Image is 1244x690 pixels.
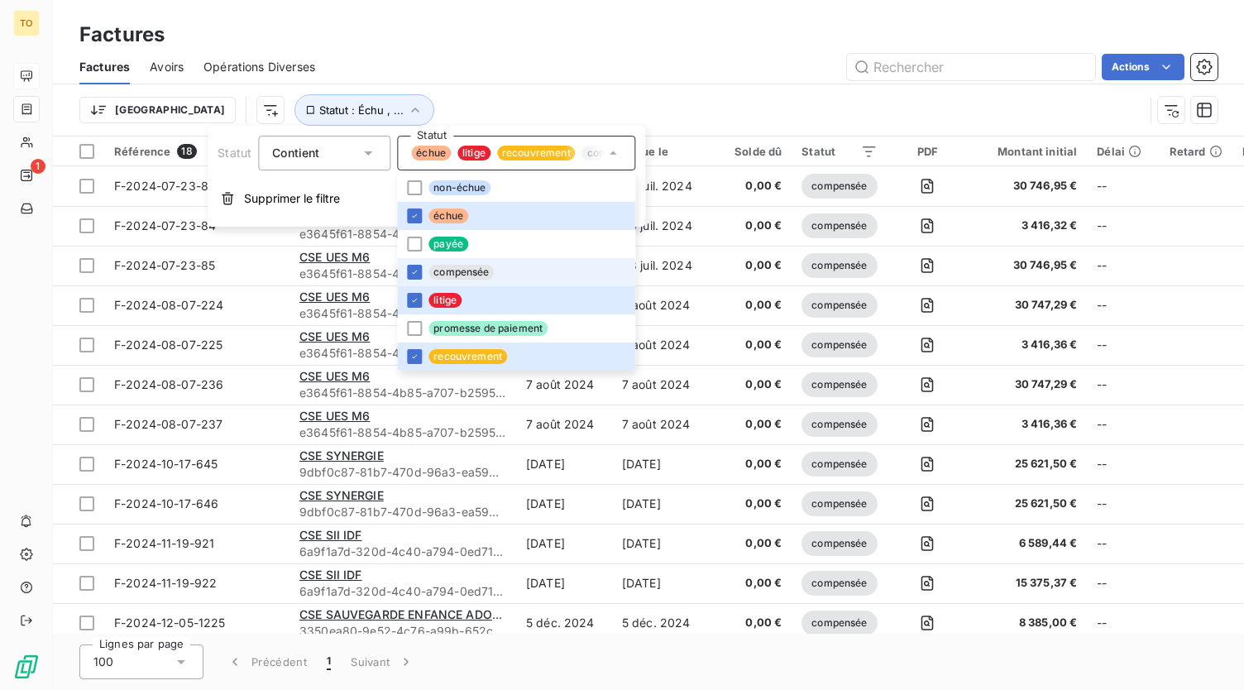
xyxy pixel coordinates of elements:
[208,180,645,217] button: Supprimer le filtre
[622,145,698,158] div: Échue le
[1087,166,1159,206] td: --
[457,146,490,161] span: litige
[801,412,877,437] span: compensée
[497,146,576,161] span: recouvrement
[978,145,1077,158] div: Montant initial
[978,456,1077,472] span: 25 621,50 €
[718,615,782,631] span: 0,00 €
[327,654,331,670] span: 1
[294,94,434,126] button: Statut : Échu , ...
[612,166,708,206] td: 23 juil. 2024
[428,293,462,308] span: litige
[150,59,184,75] span: Avoirs
[114,496,218,510] span: F-2024-10-17-646
[1087,444,1159,484] td: --
[801,452,877,477] span: compensée
[978,178,1077,194] span: 30 746,95 €
[114,218,216,232] span: F-2024-07-23-84
[978,218,1077,234] span: 3 416,32 €
[718,297,782,314] span: 0,00 €
[978,257,1077,274] span: 30 746,95 €
[299,424,506,441] span: e3645f61-8854-4b85-a707-b259568bae31
[978,535,1077,552] span: 6 589,44 €
[177,144,196,159] span: 18
[299,568,362,582] span: CSE SII IDF
[114,616,226,630] span: F-2024-12-05-1225
[31,159,45,174] span: 1
[1170,145,1222,158] div: Retard
[299,226,506,242] span: e3645f61-8854-4b85-a707-b259568bae31
[428,208,468,223] span: échue
[801,293,877,318] span: compensée
[218,146,251,160] span: Statut
[718,218,782,234] span: 0,00 €
[114,457,218,471] span: F-2024-10-17-645
[428,180,490,195] span: non-échue
[299,623,506,640] span: 3350ea80-9e52-4c76-a99b-652cd3f55e14
[612,563,708,603] td: [DATE]
[317,644,341,679] button: 1
[612,285,708,325] td: 7 août 2024
[801,611,877,635] span: compensée
[79,20,165,50] h3: Factures
[1102,54,1184,80] button: Actions
[1097,145,1149,158] div: Délai
[801,213,877,238] span: compensée
[114,258,215,272] span: F-2024-07-23-85
[1087,405,1159,444] td: --
[299,488,384,502] span: CSE SYNERGIE
[244,190,340,207] span: Supprimer le filtre
[897,145,958,158] div: PDF
[217,644,317,679] button: Précédent
[612,524,708,563] td: [DATE]
[114,145,170,158] span: Référence
[114,377,223,391] span: F-2024-08-07-236
[299,448,384,462] span: CSE SYNERGIE
[612,365,708,405] td: 7 août 2024
[801,145,877,158] div: Statut
[978,297,1077,314] span: 30 747,29 €
[1087,603,1159,643] td: --
[847,54,1095,80] input: Rechercher
[299,607,784,621] span: CSE SAUVEGARDE ENFANCE ADOLESCENCE [GEOGRAPHIC_DATA] ([PERSON_NAME])
[612,206,708,246] td: 23 juil. 2024
[428,349,507,364] span: recouvrement
[978,416,1077,433] span: 3 416,36 €
[1087,484,1159,524] td: --
[13,654,40,680] img: Logo LeanPay
[801,372,877,397] span: compensée
[978,337,1077,353] span: 3 416,36 €
[516,365,612,405] td: 7 août 2024
[319,103,404,117] span: Statut : Échu , ...
[79,59,130,75] span: Factures
[516,444,612,484] td: [DATE]
[1087,325,1159,365] td: --
[718,257,782,274] span: 0,00 €
[203,59,315,75] span: Opérations Diverses
[114,179,216,193] span: F-2024-07-23-83
[582,146,648,161] span: compensée
[718,416,782,433] span: 0,00 €
[516,405,612,444] td: 7 août 2024
[718,535,782,552] span: 0,00 €
[1087,524,1159,563] td: --
[299,329,371,343] span: CSE UES M6
[299,464,506,481] span: 9dbf0c87-81b7-470d-96a3-ea596565c1a8
[1087,285,1159,325] td: --
[299,583,506,600] span: 6a9f1a7d-320d-4c40-a794-0ed712c8b899
[79,97,236,123] button: [GEOGRAPHIC_DATA]
[718,376,782,393] span: 0,00 €
[114,298,223,312] span: F-2024-08-07-224
[612,325,708,365] td: 7 août 2024
[114,536,214,550] span: F-2024-11-19-921
[13,10,40,36] div: TO
[612,603,708,643] td: 5 déc. 2024
[1087,365,1159,405] td: --
[114,338,222,352] span: F-2024-08-07-225
[299,369,371,383] span: CSE UES M6
[978,376,1077,393] span: 30 747,29 €
[299,305,506,322] span: e3645f61-8854-4b85-a707-b259568bae31
[978,496,1077,512] span: 25 621,50 €
[516,603,612,643] td: 5 déc. 2024
[612,444,708,484] td: [DATE]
